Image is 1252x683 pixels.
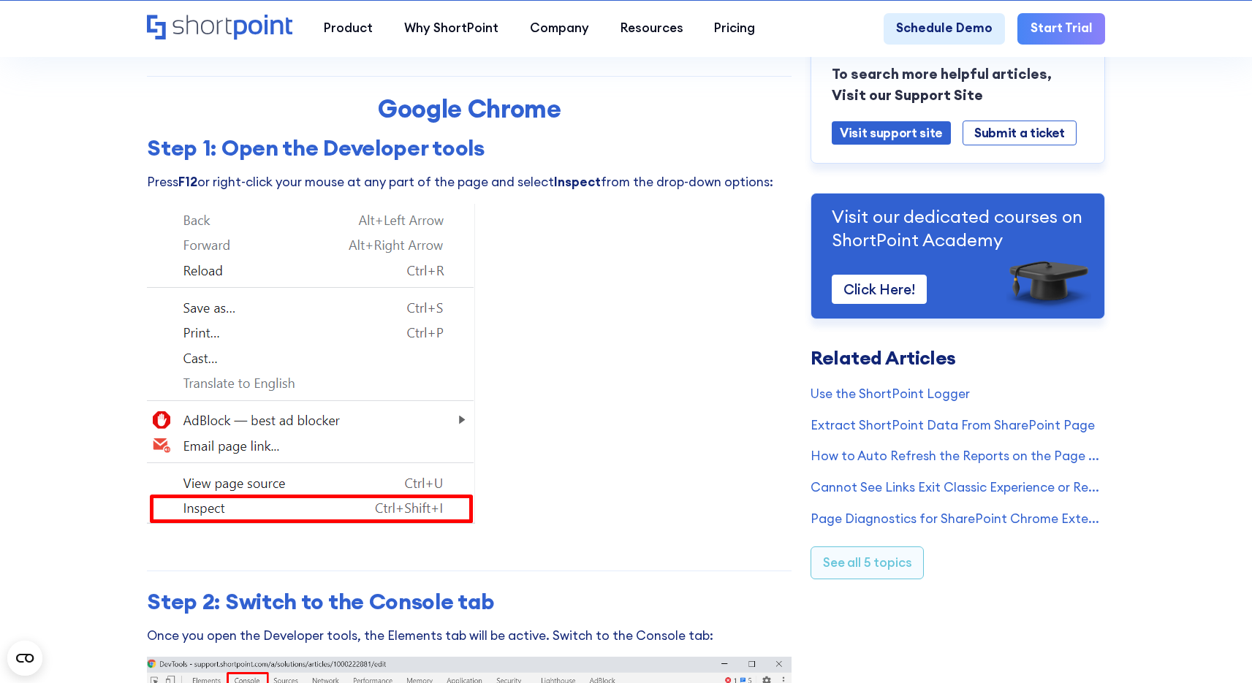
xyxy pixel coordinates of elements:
[147,135,792,161] h3: Step 1: Open the Developer tools
[389,13,515,45] a: Why ShortPoint
[324,19,373,38] div: Product
[832,275,927,304] a: Click Here!
[604,13,699,45] a: Resources
[147,15,292,42] a: Home
[621,19,683,38] div: Resources
[147,627,792,646] p: Once you open the Developer tools, the Elements tab will be active. Switch to the Console tab:
[7,641,42,676] button: Open CMP widget
[554,174,601,190] strong: Inspect
[178,174,197,190] strong: F12
[1017,13,1104,45] a: Start Trial
[811,348,1105,367] h3: Related Articles
[530,19,589,38] div: Company
[714,19,755,38] div: Pricing
[514,13,604,45] a: Company
[811,384,1105,403] a: Use the ShortPoint Logger
[832,64,1084,106] p: To search more helpful articles, Visit our Support Site
[811,546,924,579] a: See all 5 topics
[832,205,1084,251] p: Visit our dedicated courses on ShortPoint Academy
[404,19,498,38] div: Why ShortPoint
[147,173,792,192] p: Press or right-click your mouse at any part of the page and select from the drop-down options:
[1179,613,1252,683] iframe: Chat Widget
[811,416,1105,435] a: Extract ShortPoint Data From SharePoint Page
[884,13,1005,45] a: Schedule Demo
[308,13,389,45] a: Product
[147,589,792,615] h3: Step 2: Switch to the Console tab
[832,121,951,145] a: Visit support site
[811,478,1105,497] a: Cannot See Links Exit Classic Experience or Return to Classic SharePoint?
[195,94,743,123] h2: Google Chrome
[699,13,771,45] a: Pricing
[963,121,1077,145] a: Submit a ticket
[811,447,1105,466] a: How to Auto Refresh the Reports on the Page Having ShortPoint Power BI Element
[811,510,1105,529] a: Page Diagnostics for SharePoint Chrome Extension Incompatibility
